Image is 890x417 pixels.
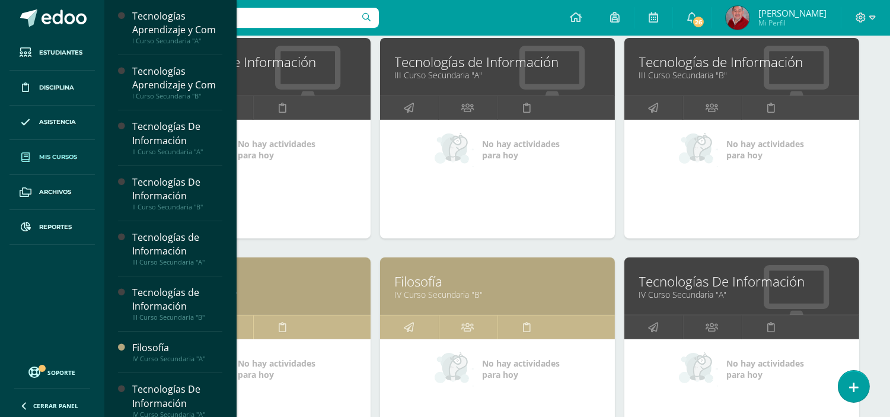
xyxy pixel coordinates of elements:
[132,92,222,100] div: I Curso Secundaria "B"
[639,53,844,71] a: Tecnologías de Información
[679,132,718,167] img: no_activities_small.png
[48,368,76,377] span: Soporte
[132,286,222,313] div: Tecnologías de Información
[151,289,356,300] a: IV Curso Secundaria "A"
[692,15,705,28] span: 26
[238,358,315,380] span: No hay actividades para hoy
[132,258,222,266] div: III Curso Secundaria "A"
[132,120,222,147] div: Tecnologías De Información
[9,71,95,106] a: Disciplina
[9,106,95,141] a: Asistencia
[726,138,804,161] span: No hay actividades para hoy
[726,358,804,380] span: No hay actividades para hoy
[132,9,222,37] div: Tecnologías Aprendizaje y Com
[132,203,222,211] div: II Curso Secundaria "B"
[132,341,222,363] a: FilosofíaIV Curso Secundaria "A"
[9,175,95,210] a: Archivos
[39,83,74,93] span: Disciplina
[132,355,222,363] div: IV Curso Secundaria "A"
[726,6,749,30] img: fd73516eb2f546aead7fb058580fc543.png
[482,358,560,380] span: No hay actividades para hoy
[39,187,71,197] span: Archivos
[132,231,222,266] a: Tecnologías de InformaciónIII Curso Secundaria "A"
[151,53,356,71] a: Tecnologías De Información
[39,117,76,127] span: Asistencia
[39,152,77,162] span: Mis cursos
[679,351,718,387] img: no_activities_small.png
[132,65,222,92] div: Tecnologías Aprendizaje y Com
[395,272,600,291] a: Filosofía
[132,65,222,100] a: Tecnologías Aprendizaje y ComI Curso Secundaria "B"
[132,9,222,45] a: Tecnologías Aprendizaje y ComI Curso Secundaria "A"
[132,176,222,203] div: Tecnologías De Información
[112,8,379,28] input: Busca un usuario...
[151,69,356,81] a: II Curso Secundaria "B"
[39,222,72,232] span: Reportes
[9,36,95,71] a: Estudiantes
[395,69,600,81] a: III Curso Secundaria "A"
[639,69,844,81] a: III Curso Secundaria "B"
[132,37,222,45] div: I Curso Secundaria "A"
[14,364,90,380] a: Soporte
[9,140,95,175] a: Mis cursos
[132,286,222,321] a: Tecnologías de InformaciónIII Curso Secundaria "B"
[482,138,560,161] span: No hay actividades para hoy
[39,48,82,58] span: Estudiantes
[132,383,222,410] div: Tecnologías De Información
[435,351,474,387] img: no_activities_small.png
[132,231,222,258] div: Tecnologías de Información
[132,341,222,355] div: Filosofía
[238,138,315,161] span: No hay actividades para hoy
[395,289,600,300] a: IV Curso Secundaria "B"
[132,313,222,321] div: III Curso Secundaria "B"
[758,7,827,19] span: [PERSON_NAME]
[132,176,222,211] a: Tecnologías De InformaciónII Curso Secundaria "B"
[435,132,474,167] img: no_activities_small.png
[758,18,827,28] span: Mi Perfil
[132,148,222,156] div: II Curso Secundaria "A"
[639,289,844,300] a: IV Curso Secundaria "A"
[639,272,844,291] a: Tecnologías De Información
[9,210,95,245] a: Reportes
[395,53,600,71] a: Tecnologías de Información
[33,402,78,410] span: Cerrar panel
[151,272,356,291] a: Filosofía
[132,120,222,155] a: Tecnologías De InformaciónII Curso Secundaria "A"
